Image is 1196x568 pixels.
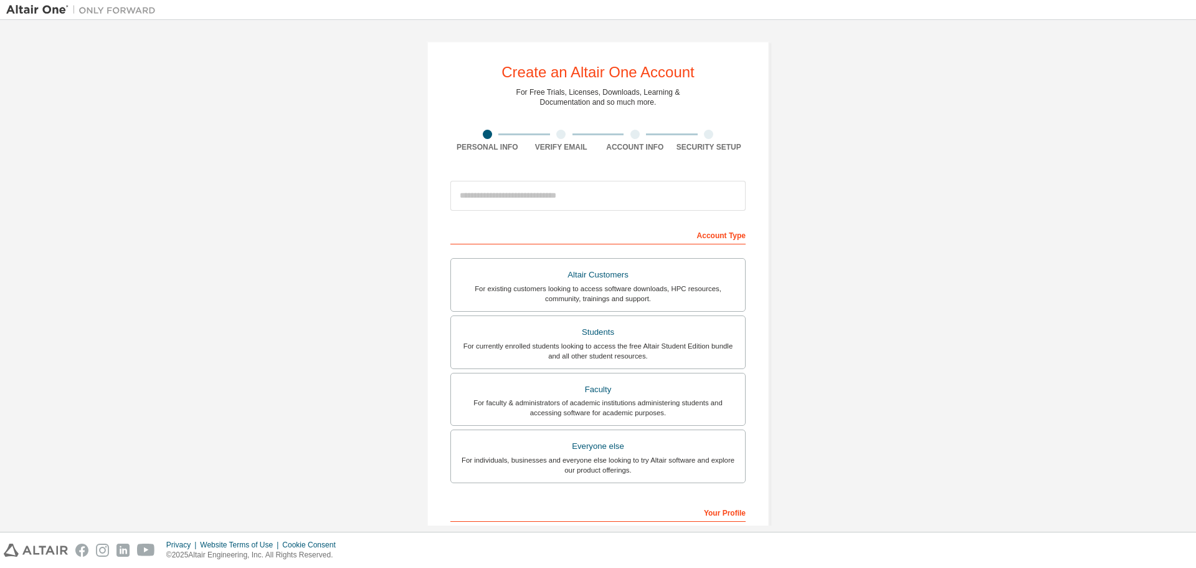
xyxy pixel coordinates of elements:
div: Verify Email [524,142,599,152]
div: For faculty & administrators of academic institutions administering students and accessing softwa... [458,398,738,418]
div: Personal Info [450,142,524,152]
div: For existing customers looking to access software downloads, HPC resources, community, trainings ... [458,284,738,304]
img: youtube.svg [137,544,155,557]
div: Website Terms of Use [200,540,282,550]
img: linkedin.svg [116,544,130,557]
div: For individuals, businesses and everyone else looking to try Altair software and explore our prod... [458,455,738,475]
div: Account Type [450,224,746,244]
div: Create an Altair One Account [501,65,695,80]
div: Cookie Consent [282,540,343,550]
img: Altair One [6,4,162,16]
div: Altair Customers [458,266,738,284]
img: instagram.svg [96,544,109,557]
div: Everyone else [458,438,738,455]
div: For currently enrolled students looking to access the free Altair Student Edition bundle and all ... [458,341,738,361]
div: Students [458,324,738,341]
div: Account Info [598,142,672,152]
div: Your Profile [450,502,746,522]
img: facebook.svg [75,544,88,557]
div: Privacy [166,540,200,550]
div: Faculty [458,381,738,398]
img: altair_logo.svg [4,544,68,557]
div: For Free Trials, Licenses, Downloads, Learning & Documentation and so much more. [516,87,680,107]
p: © 2025 Altair Engineering, Inc. All Rights Reserved. [166,550,343,561]
div: Security Setup [672,142,746,152]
